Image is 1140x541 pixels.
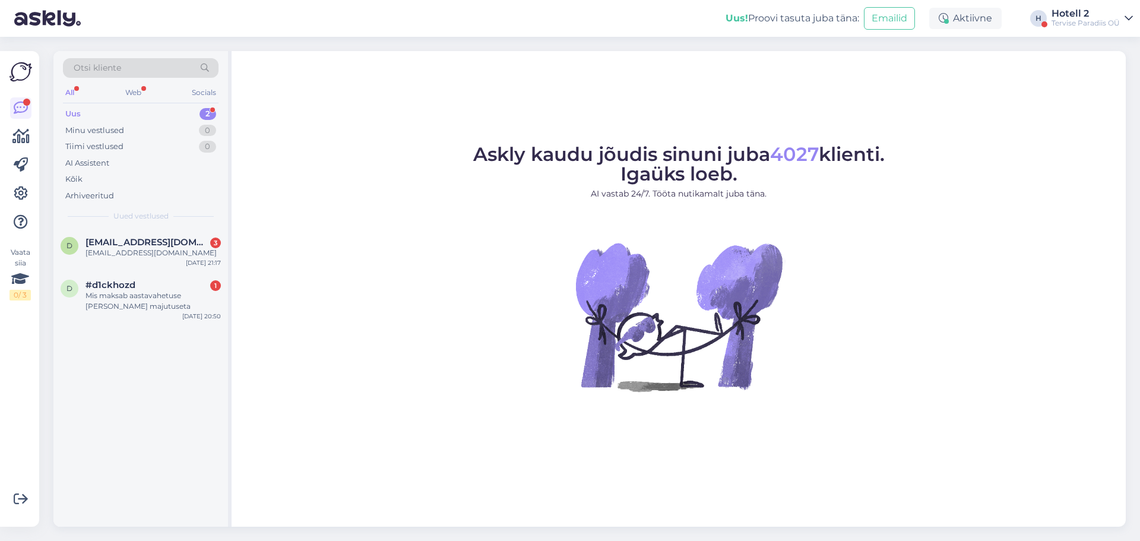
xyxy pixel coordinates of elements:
[929,8,1002,29] div: Aktiivne
[1052,18,1120,28] div: Tervise Paradiis OÜ
[199,108,216,120] div: 2
[85,248,221,258] div: [EMAIL_ADDRESS][DOMAIN_NAME]
[210,238,221,248] div: 3
[1052,9,1133,28] a: Hotell 2Tervise Paradiis OÜ
[74,62,121,74] span: Otsi kliente
[189,85,218,100] div: Socials
[186,258,221,267] div: [DATE] 21:17
[726,11,859,26] div: Proovi tasuta juba täna:
[65,157,109,169] div: AI Assistent
[65,190,114,202] div: Arhiveeritud
[65,108,81,120] div: Uus
[65,125,124,137] div: Minu vestlused
[9,247,31,300] div: Vaata siia
[65,141,123,153] div: Tiimi vestlused
[210,280,221,291] div: 1
[9,290,31,300] div: 0 / 3
[66,241,72,250] span: d
[864,7,915,30] button: Emailid
[85,280,135,290] span: #d1ckhozd
[113,211,169,222] span: Uued vestlused
[572,210,786,423] img: No Chat active
[199,141,216,153] div: 0
[66,284,72,293] span: d
[85,290,221,312] div: Mis maksab aastavahetuse [PERSON_NAME] majutuseta
[123,85,144,100] div: Web
[63,85,77,100] div: All
[1030,10,1047,27] div: H
[473,143,885,185] span: Askly kaudu jõudis sinuni juba klienti. Igaüks loeb.
[726,12,748,24] b: Uus!
[85,237,209,248] span: dace.piroga@gmail.com
[199,125,216,137] div: 0
[182,312,221,321] div: [DATE] 20:50
[1052,9,1120,18] div: Hotell 2
[65,173,83,185] div: Kõik
[9,61,32,83] img: Askly Logo
[473,188,885,200] p: AI vastab 24/7. Tööta nutikamalt juba täna.
[770,143,819,166] span: 4027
